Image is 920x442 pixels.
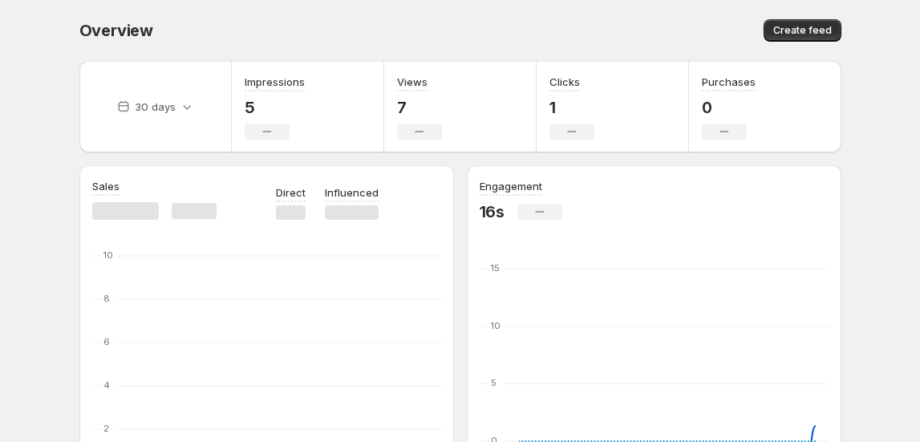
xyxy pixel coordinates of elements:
text: 4 [103,379,110,391]
h3: Sales [92,178,120,194]
span: Overview [79,21,153,40]
h3: Impressions [245,74,305,90]
h3: Views [397,74,428,90]
text: 6 [103,336,110,347]
text: 5 [491,377,496,388]
p: 0 [702,98,756,117]
h3: Clicks [549,74,580,90]
p: 16s [480,202,505,221]
p: 30 days [135,99,176,115]
span: Create feed [773,24,832,37]
p: Direct [276,185,306,201]
h3: Purchases [702,74,756,90]
text: 8 [103,293,110,304]
h3: Engagement [480,178,542,194]
text: 10 [103,249,113,261]
text: 10 [491,320,501,331]
p: 7 [397,98,442,117]
p: 1 [549,98,594,117]
p: 5 [245,98,305,117]
text: 2 [103,423,109,434]
text: 15 [491,262,500,274]
button: Create feed [764,19,841,42]
p: Influenced [325,185,379,201]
